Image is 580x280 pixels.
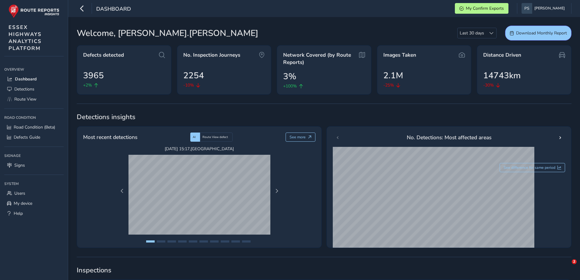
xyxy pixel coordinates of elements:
[516,30,567,36] span: Download Monthly Report
[96,5,131,14] span: Dashboard
[483,69,521,82] span: 14743km
[4,208,64,218] a: Help
[290,135,306,140] span: See more
[183,51,240,59] span: No. Inspection Journeys
[4,188,64,198] a: Users
[455,3,508,14] button: My Confirm Exports
[9,4,59,18] img: rr logo
[14,162,25,168] span: Signs
[383,82,394,88] span: -25%
[202,135,228,139] span: Route View defect
[458,28,486,38] span: Last 30 days
[14,124,55,130] span: Road Condition (Beta)
[83,82,92,88] span: +2%
[4,160,64,170] a: Signs
[466,5,504,11] span: My Confirm Exports
[183,69,204,82] span: 2254
[15,76,37,82] span: Dashboard
[505,26,571,41] button: Download Monthly Report
[4,84,64,94] a: Detections
[504,165,555,170] span: See difference for same period
[83,51,124,59] span: Defects detected
[283,51,357,66] span: Network Covered (by Route Reports)
[14,200,32,206] span: My device
[157,240,165,243] button: Page 2
[4,74,64,84] a: Dashboard
[407,133,491,141] span: No. Detections: Most affected areas
[4,198,64,208] a: My device
[383,69,403,82] span: 2.1M
[221,240,229,243] button: Page 8
[128,146,270,152] span: [DATE] 15:17 , [GEOGRAPHIC_DATA]
[9,24,42,52] span: ESSEX HIGHWAYS ANALYTICS PLATFORM
[77,266,571,275] span: Inspections
[77,27,258,40] span: Welcome, [PERSON_NAME].[PERSON_NAME]
[193,135,196,139] span: AI
[14,211,23,216] span: Help
[522,3,532,14] img: diamond-layout
[572,259,577,264] span: 2
[286,133,316,142] button: See more
[231,240,240,243] button: Page 9
[77,112,571,122] span: Detections insights
[167,240,176,243] button: Page 3
[522,3,567,14] button: [PERSON_NAME]
[4,94,64,104] a: Route View
[183,82,194,88] span: -10%
[4,151,64,160] div: Signage
[118,187,126,195] button: Previous Page
[199,240,208,243] button: Page 6
[559,259,574,274] iframe: Intercom live chat
[283,83,297,89] span: +100%
[483,82,494,88] span: -30%
[190,133,200,142] div: AI
[146,240,155,243] button: Page 1
[4,122,64,132] a: Road Condition (Beta)
[178,240,187,243] button: Page 4
[200,133,233,142] div: Route View defect
[242,240,251,243] button: Page 10
[4,132,64,142] a: Defects Guide
[83,133,137,141] span: Most recent detections
[483,51,521,59] span: Distance Driven
[83,69,104,82] span: 3965
[272,187,281,195] button: Next Page
[14,86,34,92] span: Detections
[283,70,296,83] span: 3%
[4,113,64,122] div: Road Condition
[4,179,64,188] div: System
[14,134,40,140] span: Defects Guide
[500,163,565,172] button: See difference for same period
[210,240,219,243] button: Page 7
[189,240,197,243] button: Page 5
[4,65,64,74] div: Overview
[14,96,37,102] span: Route View
[14,190,25,196] span: Users
[383,51,416,59] span: Images Taken
[534,3,565,14] span: [PERSON_NAME]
